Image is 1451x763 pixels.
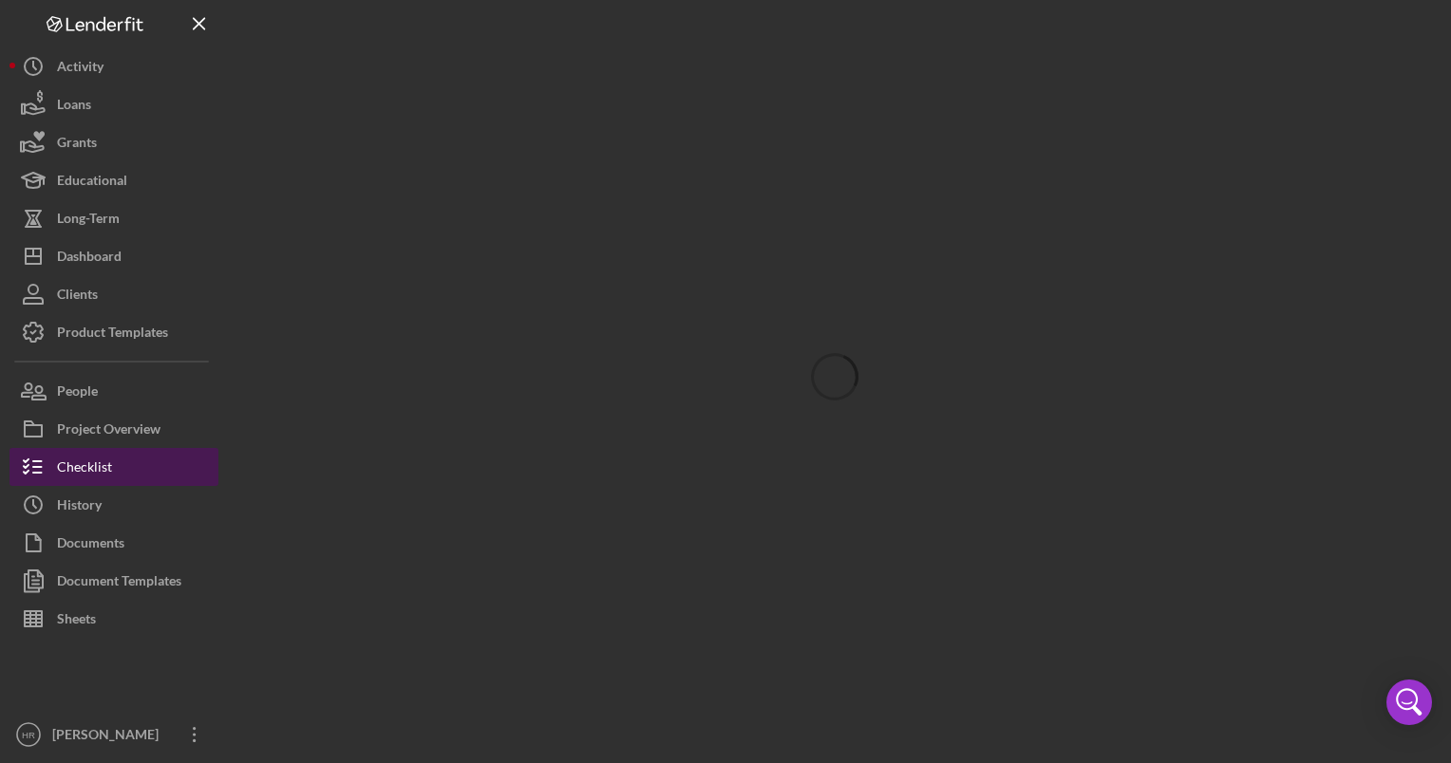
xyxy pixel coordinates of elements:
[9,600,218,638] button: Sheets
[57,524,124,567] div: Documents
[9,47,218,85] button: Activity
[57,275,98,318] div: Clients
[9,716,218,754] button: HR[PERSON_NAME]
[1386,679,1432,725] div: Open Intercom Messenger
[9,372,218,410] button: People
[9,199,218,237] button: Long-Term
[9,237,218,275] button: Dashboard
[57,600,96,642] div: Sheets
[47,716,171,758] div: [PERSON_NAME]
[9,486,218,524] button: History
[57,313,168,356] div: Product Templates
[57,47,104,90] div: Activity
[57,161,127,204] div: Educational
[9,410,218,448] button: Project Overview
[9,448,218,486] button: Checklist
[9,161,218,199] button: Educational
[9,524,218,562] button: Documents
[57,486,102,529] div: History
[22,730,35,740] text: HR
[57,372,98,415] div: People
[57,123,97,166] div: Grants
[9,123,218,161] button: Grants
[57,410,160,453] div: Project Overview
[57,237,122,280] div: Dashboard
[57,448,112,491] div: Checklist
[57,562,181,605] div: Document Templates
[9,85,218,123] button: Loans
[9,562,218,600] button: Document Templates
[57,85,91,128] div: Loans
[9,313,218,351] button: Product Templates
[9,275,218,313] button: Clients
[57,199,120,242] div: Long-Term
